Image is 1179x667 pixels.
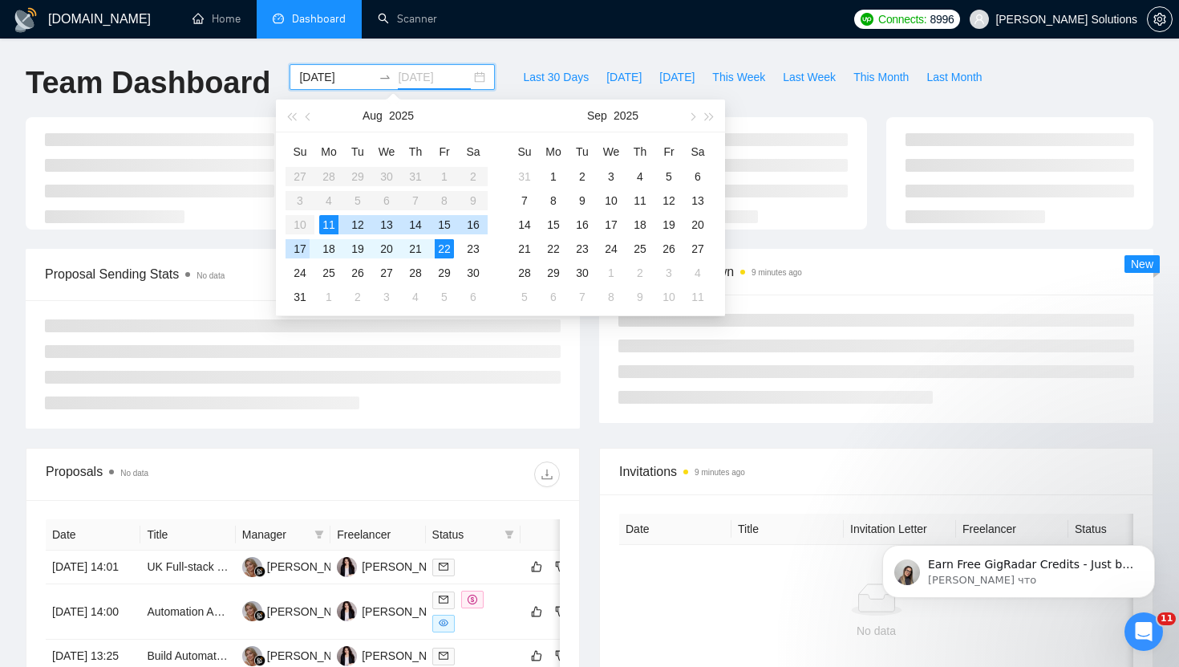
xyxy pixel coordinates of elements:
a: MC[PERSON_NAME] [242,649,359,661]
div: [PERSON_NAME] [362,647,454,665]
a: DL[PERSON_NAME] [337,649,454,661]
span: dollar [468,595,477,604]
td: 2025-09-25 [626,237,654,261]
a: DL[PERSON_NAME] [337,604,454,616]
button: like [527,602,546,621]
img: upwork-logo.png [861,13,873,26]
div: 11 [319,215,338,234]
div: [PERSON_NAME] [267,647,359,665]
td: 2025-09-01 [314,285,343,309]
a: setting [1147,13,1173,26]
div: 28 [515,263,534,283]
th: Freelancer [330,519,425,551]
td: 2025-09-03 [597,165,626,189]
button: This Month [845,64,918,90]
span: Scanner Breakdown [618,262,1134,282]
th: Manager [236,519,330,551]
td: 2025-09-06 [683,165,712,189]
th: Date [619,514,731,545]
a: Build Automated Cin7 Order Bot (Email + PDF Parsing + AI Integration) [147,649,500,662]
span: like [531,649,542,662]
span: user [974,14,985,25]
div: 30 [464,263,483,283]
td: 2025-09-01 [539,165,568,189]
img: gigradar-bm.png [254,655,265,666]
div: No data [632,622,1120,640]
button: download [534,462,560,487]
td: 2025-09-04 [401,285,430,309]
span: This Week [712,68,765,86]
span: to [379,71,391,83]
button: [DATE] [650,64,703,90]
td: 2025-08-27 [372,261,401,285]
th: Fr [430,139,459,165]
img: gigradar-bm.png [254,610,265,621]
div: 7 [515,191,534,210]
th: Date [46,519,140,551]
div: 26 [348,263,367,283]
th: Tu [343,139,372,165]
td: 2025-09-11 [626,189,654,213]
div: [PERSON_NAME] [362,603,454,620]
div: 30 [573,263,592,283]
td: 2025-09-08 [539,189,568,213]
td: 2025-08-31 [286,285,314,309]
div: 29 [435,263,454,283]
img: gigradar-bm.png [254,566,265,577]
span: mail [439,562,448,571]
td: 2025-10-04 [683,261,712,285]
td: 2025-08-25 [314,261,343,285]
time: 9 minutes ago [752,268,802,277]
div: 9 [630,287,650,307]
div: 23 [573,239,592,258]
span: Manager [242,526,308,543]
td: 2025-08-16 [459,213,488,237]
span: like [531,560,542,573]
iframe: Intercom live chat [1124,612,1163,651]
span: 11 [1157,612,1176,625]
div: 23 [464,239,483,258]
div: 20 [377,239,396,258]
td: 2025-08-17 [286,237,314,261]
div: 13 [688,191,707,210]
div: 1 [602,263,621,283]
td: Automation Agency seeks experienced Zapier Expert (Make & Synthflow optional) [140,584,235,640]
td: 2025-08-30 [459,261,488,285]
div: 14 [515,215,534,234]
th: Tu [568,139,597,165]
span: dislike [555,560,566,573]
td: 2025-09-02 [568,165,597,189]
div: 3 [377,287,396,307]
td: 2025-10-02 [626,261,654,285]
div: 16 [464,215,483,234]
div: 10 [602,191,621,210]
span: New [1131,258,1153,270]
a: MC[PERSON_NAME] [242,604,359,616]
span: No data [120,469,148,478]
span: mail [439,595,448,604]
td: 2025-09-19 [654,213,683,237]
div: 17 [602,215,621,234]
td: 2025-09-21 [510,237,539,261]
span: mail [439,651,448,661]
div: 2 [348,287,367,307]
div: 29 [544,263,563,283]
div: Proposals [46,462,303,487]
span: like [531,605,542,618]
button: dislike [551,646,570,665]
td: 2025-08-18 [314,237,343,261]
div: 14 [406,215,425,234]
td: 2025-08-19 [343,237,372,261]
td: 2025-09-09 [568,189,597,213]
button: like [527,646,546,665]
div: 24 [290,263,310,283]
div: 1 [319,287,338,307]
button: Sep [587,100,607,132]
td: 2025-08-11 [314,213,343,237]
td: 2025-08-22 [430,237,459,261]
img: MC [242,557,262,577]
td: 2025-09-17 [597,213,626,237]
div: 4 [688,263,707,283]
